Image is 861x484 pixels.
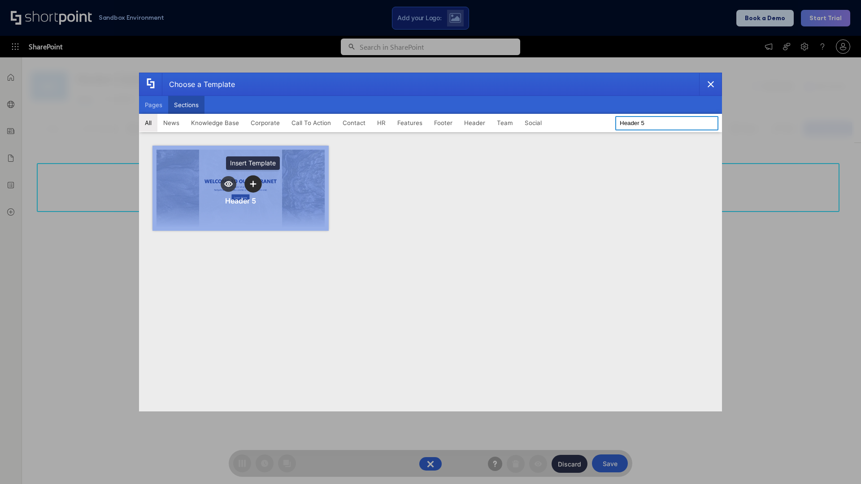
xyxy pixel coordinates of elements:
[615,116,718,130] input: Search
[139,96,168,114] button: Pages
[168,96,204,114] button: Sections
[225,196,256,205] div: Header 5
[139,114,157,132] button: All
[391,114,428,132] button: Features
[491,114,519,132] button: Team
[458,114,491,132] button: Header
[816,441,861,484] iframe: Chat Widget
[337,114,371,132] button: Contact
[519,114,548,132] button: Social
[286,114,337,132] button: Call To Action
[428,114,458,132] button: Footer
[157,114,185,132] button: News
[245,114,286,132] button: Corporate
[371,114,391,132] button: HR
[162,73,235,95] div: Choose a Template
[139,73,722,411] div: template selector
[185,114,245,132] button: Knowledge Base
